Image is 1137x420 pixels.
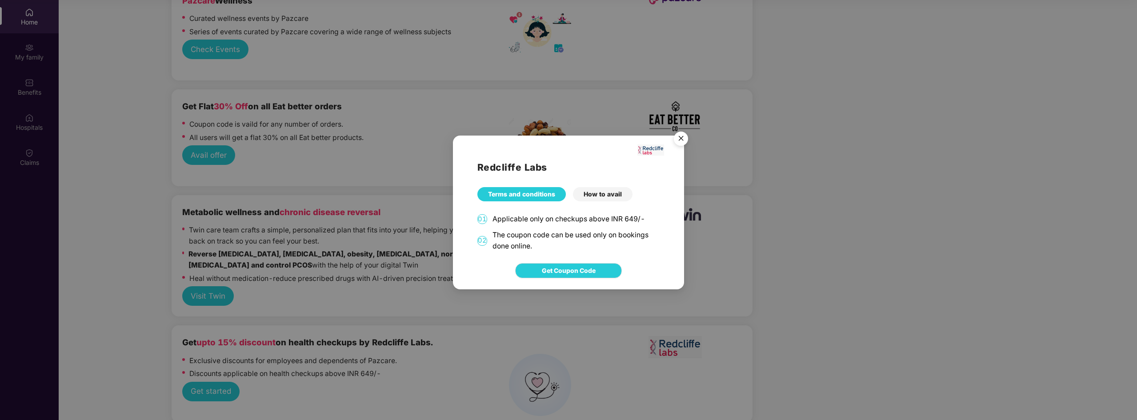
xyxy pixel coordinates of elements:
img: Screenshot%202023-06-01%20at%2011.51.45%20AM.png [637,144,664,156]
div: Terms and conditions [477,187,566,201]
div: Applicable only on checkups above INR 649/- [492,213,660,224]
button: Close [669,127,693,151]
img: svg+xml;base64,PHN2ZyB4bWxucz0iaHR0cDovL3d3dy53My5vcmcvMjAwMC9zdmciIHdpZHRoPSI1NiIgaGVpZ2h0PSI1Ni... [669,127,693,152]
span: 01 [477,214,487,224]
h2: Redcliffe Labs [477,160,660,174]
span: Get Coupon Code [542,265,596,275]
span: 02 [477,236,487,246]
div: The coupon code can be used only on bookings done online. [492,230,660,252]
button: Get Coupon Code [515,263,622,278]
div: How to avail [573,187,633,201]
